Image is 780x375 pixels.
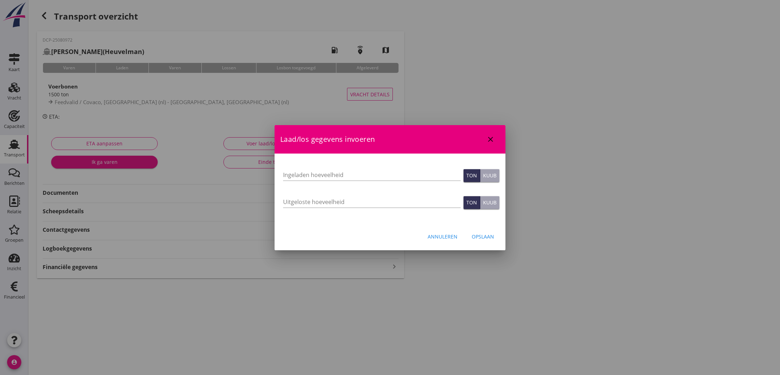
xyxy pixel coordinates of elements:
button: Ton [464,196,480,209]
input: Uitgeloste hoeveelheid [283,196,461,208]
div: Laad/los gegevens invoeren [275,125,505,154]
div: Ton [466,199,477,206]
div: Kuub [483,172,497,179]
i: close [486,135,495,144]
input: Ingeladen hoeveelheid [283,169,461,181]
div: Annuleren [428,233,457,240]
div: Ton [466,172,477,179]
button: Ton [464,169,480,182]
button: Kuub [480,196,499,209]
button: Kuub [480,169,499,182]
button: Annuleren [422,230,463,243]
div: Opslaan [472,233,494,240]
button: Opslaan [466,230,500,243]
div: Kuub [483,199,497,206]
